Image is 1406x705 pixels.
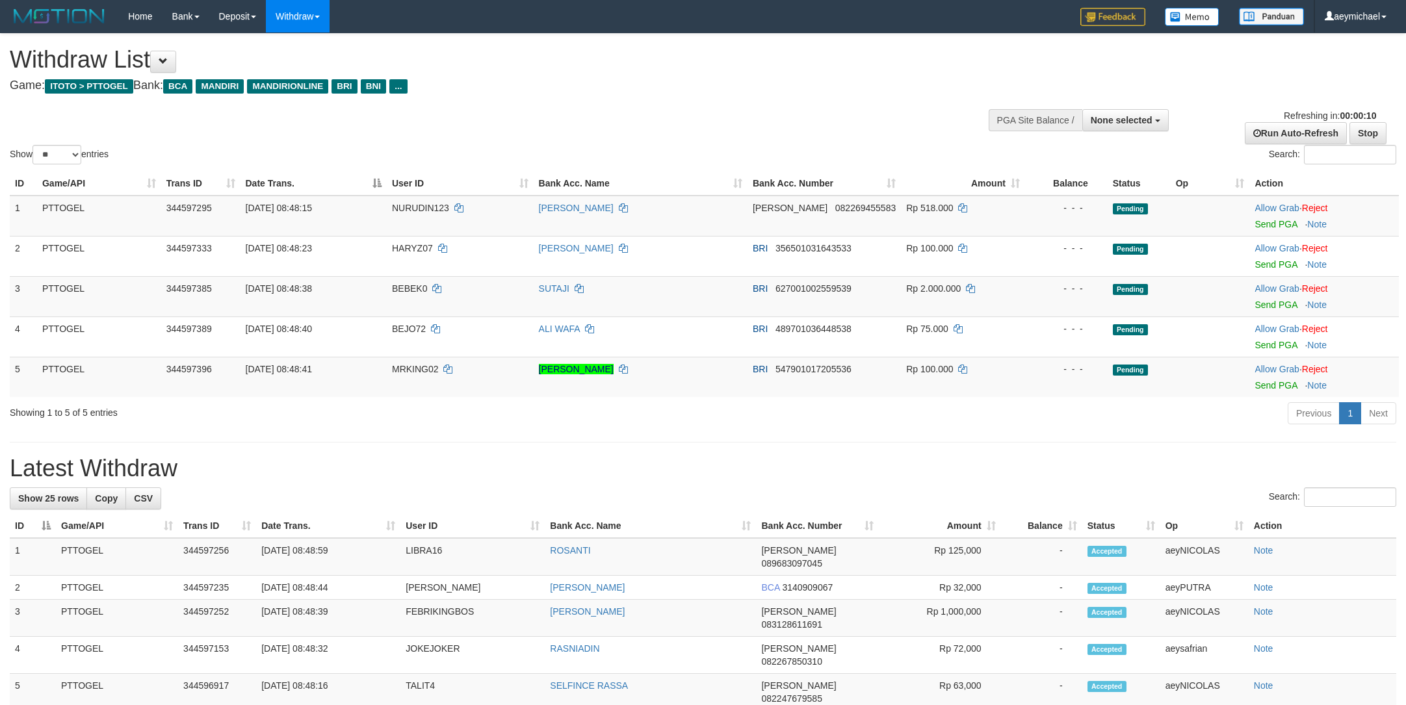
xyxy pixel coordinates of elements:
[1001,637,1082,674] td: -
[782,582,833,593] span: Copy 3140909067 to clipboard
[879,538,1001,576] td: Rp 125,000
[1255,219,1297,229] a: Send PGA
[1087,607,1126,618] span: Accepted
[901,172,1025,196] th: Amount: activate to sort column ascending
[1307,300,1327,310] a: Note
[753,324,768,334] span: BRI
[18,493,79,504] span: Show 25 rows
[835,203,896,213] span: Copy 082269455583 to clipboard
[753,203,827,213] span: [PERSON_NAME]
[1254,680,1273,691] a: Note
[1255,324,1299,334] a: Allow Grab
[1087,681,1126,692] span: Accepted
[1360,402,1396,424] a: Next
[10,514,56,538] th: ID: activate to sort column descending
[1255,203,1299,213] a: Allow Grab
[1160,637,1249,674] td: aeysafrian
[1160,600,1249,637] td: aeyNICOLAS
[906,283,961,294] span: Rp 2.000.000
[10,79,924,92] h4: Game: Bank:
[1030,363,1102,376] div: - - -
[1030,282,1102,295] div: - - -
[1113,365,1148,376] span: Pending
[550,643,599,654] a: RASNIADIN
[761,582,779,593] span: BCA
[10,487,87,509] a: Show 25 rows
[400,600,545,637] td: FEBRIKINGBOS
[166,364,212,374] span: 344597396
[10,47,924,73] h1: Withdraw List
[86,487,126,509] a: Copy
[1160,576,1249,600] td: aeyPUTRA
[256,514,400,538] th: Date Trans.: activate to sort column ascending
[906,364,953,374] span: Rp 100.000
[392,364,439,374] span: MRKING02
[1302,203,1328,213] a: Reject
[761,619,822,630] span: Copy 083128611691 to clipboard
[1307,219,1327,229] a: Note
[361,79,386,94] span: BNI
[1001,600,1082,637] td: -
[247,79,328,94] span: MANDIRIONLINE
[392,283,427,294] span: BEBEK0
[906,243,953,253] span: Rp 100.000
[1288,402,1340,424] a: Previous
[178,538,256,576] td: 344597256
[178,576,256,600] td: 344597235
[1304,487,1396,507] input: Search:
[241,172,387,196] th: Date Trans.: activate to sort column descending
[1255,340,1297,350] a: Send PGA
[387,172,534,196] th: User ID: activate to sort column ascending
[45,79,133,94] span: ITOTO > PTTOGEL
[1302,283,1328,294] a: Reject
[1255,283,1299,294] a: Allow Grab
[246,203,312,213] span: [DATE] 08:48:15
[1082,514,1160,538] th: Status: activate to sort column ascending
[539,364,614,374] a: [PERSON_NAME]
[1340,110,1376,121] strong: 00:00:10
[1307,380,1327,391] a: Note
[246,243,312,253] span: [DATE] 08:48:23
[1255,324,1301,334] span: ·
[1082,109,1169,131] button: None selected
[775,283,852,294] span: Copy 627001002559539 to clipboard
[392,324,426,334] span: BEJO72
[1269,487,1396,507] label: Search:
[1113,203,1148,214] span: Pending
[1160,514,1249,538] th: Op: activate to sort column ascending
[10,316,37,357] td: 4
[246,324,312,334] span: [DATE] 08:48:40
[1255,380,1297,391] a: Send PGA
[246,283,312,294] span: [DATE] 08:48:38
[1255,364,1299,374] a: Allow Grab
[1254,545,1273,556] a: Note
[332,79,357,94] span: BRI
[1113,324,1148,335] span: Pending
[761,656,822,667] span: Copy 082267850310 to clipboard
[256,637,400,674] td: [DATE] 08:48:32
[761,693,822,704] span: Copy 082247679585 to clipboard
[879,600,1001,637] td: Rp 1,000,000
[392,243,433,253] span: HARYZ07
[178,514,256,538] th: Trans ID: activate to sort column ascending
[10,357,37,397] td: 5
[1249,196,1399,237] td: ·
[748,172,901,196] th: Bank Acc. Number: activate to sort column ascending
[539,203,614,213] a: [PERSON_NAME]
[1249,236,1399,276] td: ·
[753,243,768,253] span: BRI
[775,324,852,334] span: Copy 489701036448538 to clipboard
[1254,643,1273,654] a: Note
[1113,244,1148,255] span: Pending
[163,79,192,94] span: BCA
[1087,546,1126,557] span: Accepted
[1030,322,1102,335] div: - - -
[1249,172,1399,196] th: Action
[10,236,37,276] td: 2
[1239,8,1304,25] img: panduan.png
[550,582,625,593] a: [PERSON_NAME]
[1302,243,1328,253] a: Reject
[1171,172,1250,196] th: Op: activate to sort column ascending
[56,637,178,674] td: PTTOGEL
[10,538,56,576] td: 1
